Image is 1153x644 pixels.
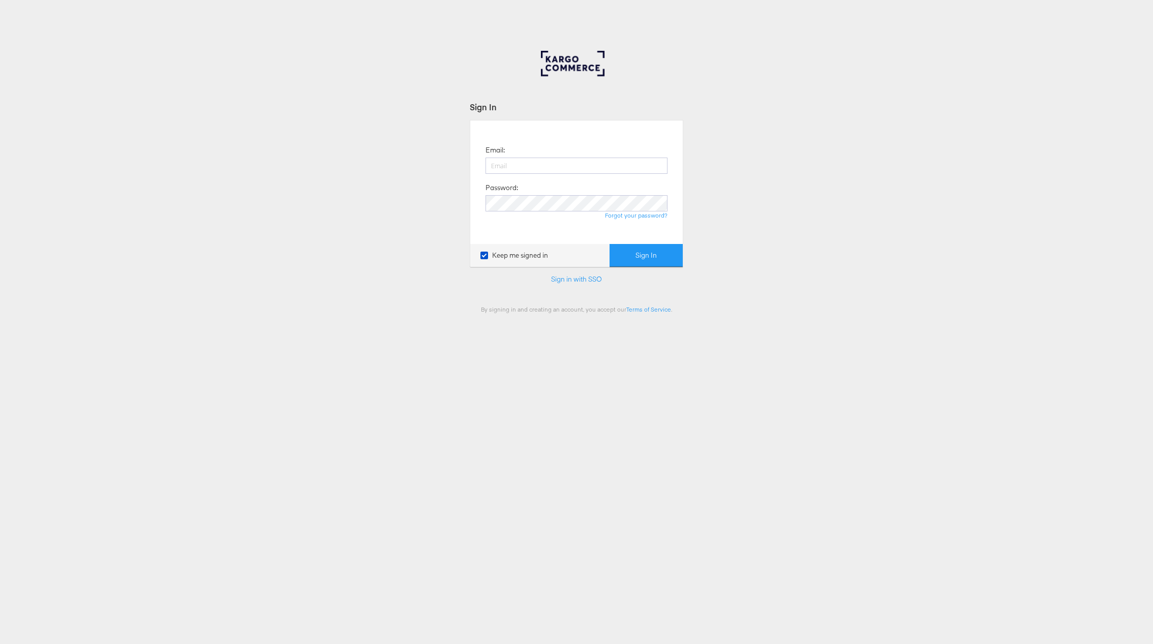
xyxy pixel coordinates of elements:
[626,305,671,313] a: Terms of Service
[470,305,683,313] div: By signing in and creating an account, you accept our .
[486,158,667,174] input: Email
[470,101,683,113] div: Sign In
[486,145,505,155] label: Email:
[486,183,518,193] label: Password:
[605,211,667,219] a: Forgot your password?
[480,251,548,260] label: Keep me signed in
[551,274,602,284] a: Sign in with SSO
[610,244,683,267] button: Sign In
